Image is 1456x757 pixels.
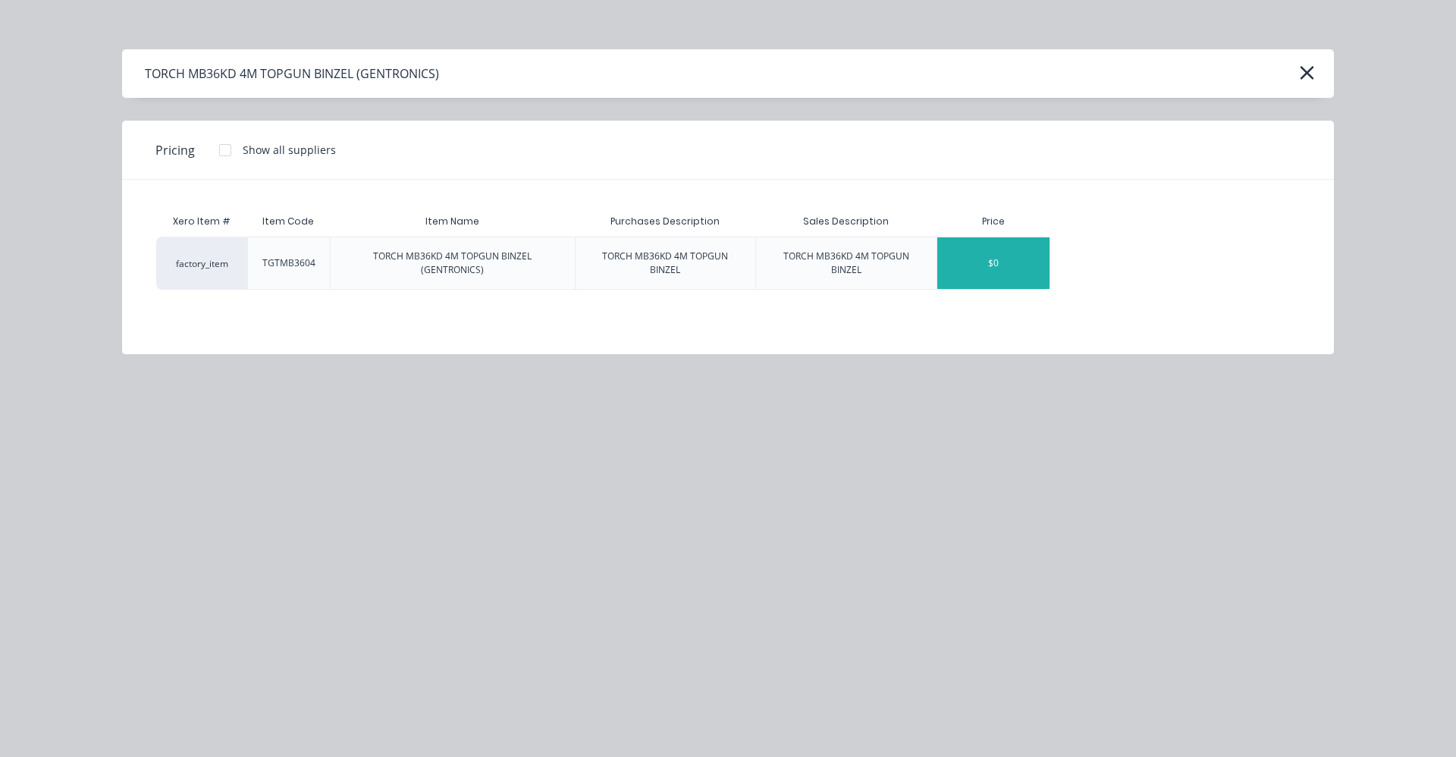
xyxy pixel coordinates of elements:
[588,250,744,277] div: TORCH MB36KD 4M TOPGUN BINZEL
[768,250,924,277] div: TORCH MB36KD 4M TOPGUN BINZEL
[250,203,326,240] div: Item Code
[243,142,336,158] div: Show all suppliers
[262,256,315,270] div: TGTMB3604
[413,203,491,240] div: Item Name
[937,237,1050,289] div: $0
[155,141,195,159] span: Pricing
[598,203,732,240] div: Purchases Description
[156,237,247,290] div: factory_item
[343,250,563,277] div: TORCH MB36KD 4M TOPGUN BINZEL (GENTRONICS)
[791,203,901,240] div: Sales Description
[145,64,439,83] div: TORCH MB36KD 4M TOPGUN BINZEL (GENTRONICS)
[156,206,247,237] div: Xero Item #
[937,206,1050,237] div: Price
